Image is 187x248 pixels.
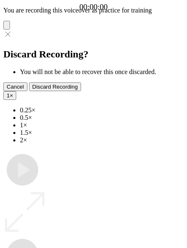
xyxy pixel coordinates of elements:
li: 1× [20,122,184,129]
li: 1.5× [20,129,184,136]
li: 0.5× [20,114,184,122]
li: 0.25× [20,107,184,114]
button: Discard Recording [29,82,81,91]
button: 1× [3,91,16,100]
a: 00:00:00 [79,2,108,12]
p: You are recording this voiceover as practice for training [3,7,184,14]
li: 2× [20,136,184,144]
button: Cancel [3,82,27,91]
span: 1 [7,92,10,99]
li: You will not be able to recover this once discarded. [20,68,184,76]
h2: Discard Recording? [3,49,184,60]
